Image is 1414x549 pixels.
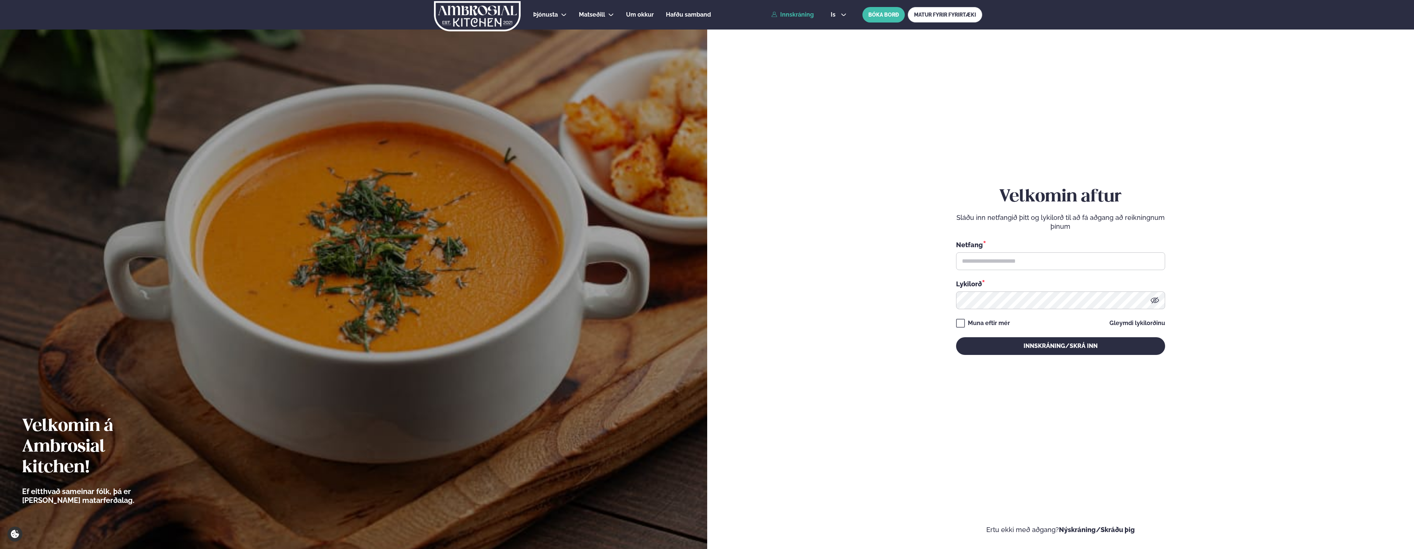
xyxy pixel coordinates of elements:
a: Cookie settings [7,526,22,542]
p: Ertu ekki með aðgang? [729,525,1392,534]
p: Ef eitthvað sameinar fólk, þá er [PERSON_NAME] matarferðalag. [22,487,175,505]
h2: Velkomin aftur [956,187,1165,207]
button: Innskráning/Skrá inn [956,337,1165,355]
a: MATUR FYRIR FYRIRTÆKI [908,7,982,23]
p: Sláðu inn netfangið þitt og lykilorð til að fá aðgang að reikningnum þínum [956,213,1165,231]
span: Hafðu samband [666,11,711,18]
span: is [831,12,838,18]
a: Nýskráning/Skráðu þig [1059,526,1135,534]
button: is [825,12,852,18]
a: Matseðill [579,10,605,19]
span: Matseðill [579,11,605,18]
button: BÓKA BORÐ [862,7,905,23]
div: Netfang [956,240,1165,249]
span: Um okkur [626,11,654,18]
a: Gleymdi lykilorðinu [1109,320,1165,326]
a: Innskráning [771,11,814,18]
h2: Velkomin á Ambrosial kitchen! [22,416,175,478]
a: Um okkur [626,10,654,19]
a: Þjónusta [533,10,558,19]
span: Þjónusta [533,11,558,18]
div: Lykilorð [956,279,1165,289]
a: Hafðu samband [666,10,711,19]
img: logo [433,1,521,31]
